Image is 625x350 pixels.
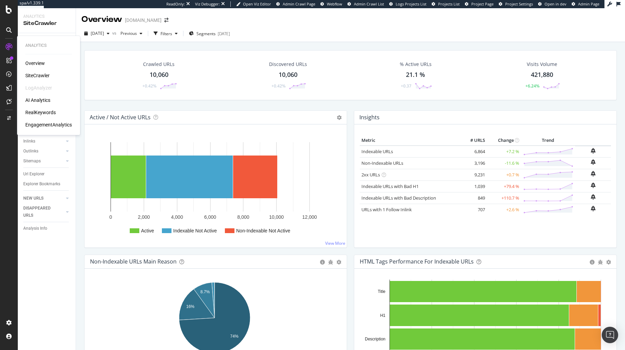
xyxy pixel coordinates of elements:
a: DISAPPEARED URLS [23,205,64,219]
a: Logs Projects List [389,1,426,7]
span: Open Viz Editor [243,1,271,6]
td: -11.6 % [487,157,521,169]
span: Previous [118,30,137,36]
div: +0.42% [271,83,285,89]
div: DISAPPEARED URLS [23,205,58,219]
div: Inlinks [23,138,35,145]
div: bug [598,260,603,265]
text: 2,000 [138,214,150,220]
div: Sitemaps [23,158,41,165]
th: Change [487,135,521,146]
div: ReadOnly: [166,1,185,7]
span: Admin Crawl List [354,1,384,6]
span: Open in dev [545,1,566,6]
text: 0 [110,214,112,220]
span: vs [112,30,118,36]
a: Open Viz Editor [236,1,271,7]
div: Visits Volume [527,61,557,68]
button: Previous [118,28,145,39]
a: Admin Crawl List [347,1,384,7]
div: Analysis Info [23,225,47,232]
a: SiteCrawler [25,72,50,79]
a: Admin Crawl Page [276,1,315,7]
button: Segments[DATE] [186,28,233,39]
a: View More [325,240,345,246]
a: Project Settings [499,1,533,7]
a: RealKeywords [25,109,56,116]
div: Viz Debugger: [195,1,220,7]
div: A chart. [90,135,339,242]
div: bell-plus [591,194,596,200]
div: bug [328,260,333,265]
a: Open in dev [538,1,566,7]
td: +110.7 % [487,192,521,204]
div: +0.37 [401,83,411,89]
div: 10,060 [150,70,168,79]
text: 16% [186,304,194,309]
div: arrow-right-arrow-left [164,18,168,23]
span: Webflow [327,1,342,6]
th: # URLS [459,135,487,146]
span: Project Settings [505,1,533,6]
td: +7.2 % [487,146,521,158]
a: Analysis Info [23,225,71,232]
div: Url Explorer [23,171,44,178]
text: 8.7% [200,290,210,294]
div: % Active URLs [400,61,432,68]
div: +6.24% [525,83,539,89]
text: 4,000 [171,214,183,220]
a: Project Page [465,1,494,7]
text: Indexable Not Active [173,228,217,233]
a: Webflow [320,1,342,7]
a: Projects List [432,1,460,7]
h4: Insights [359,113,380,122]
div: gear [606,260,611,265]
a: Explorer Bookmarks [23,180,71,188]
td: 6,864 [459,146,487,158]
div: Analytics [23,14,70,19]
a: Non-Indexable URLs [361,160,403,166]
div: [DATE] [218,31,230,37]
text: Title [378,289,386,294]
text: 12,000 [302,214,317,220]
a: AI Analytics [25,97,50,104]
text: H1 [380,313,386,318]
div: HTML Tags Performance for Indexable URLs [360,258,474,265]
div: bell-plus [591,148,596,153]
i: Options [337,115,342,120]
text: 8,000 [237,214,249,220]
text: 74% [230,334,239,339]
div: Filters [161,31,172,37]
a: Outlinks [23,148,64,155]
td: 707 [459,204,487,215]
th: Trend [521,135,575,146]
span: Projects List [438,1,460,6]
text: 6,000 [204,214,216,220]
div: 421,880 [531,70,553,79]
div: [DOMAIN_NAME] [125,17,162,24]
div: circle-info [590,260,595,265]
th: Metric [360,135,459,146]
td: 1,039 [459,180,487,192]
div: +0.42% [142,83,156,89]
a: Admin Page [572,1,599,7]
a: Url Explorer [23,171,71,178]
a: Indexable URLs [361,148,393,154]
div: gear [336,260,341,265]
td: +0.7 % [487,169,521,180]
div: bell-plus [591,206,596,211]
span: 2025 Oct. 12th [91,30,104,36]
div: bell-plus [591,171,596,176]
div: 21.1 % [406,70,425,79]
div: circle-info [320,260,325,265]
span: Logs Projects List [396,1,426,6]
div: Crawled URLs [143,61,175,68]
a: Overview [25,60,45,67]
button: Filters [151,28,180,39]
td: 9,231 [459,169,487,180]
a: Indexable URLs with Bad Description [361,195,436,201]
text: 10,000 [269,214,284,220]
